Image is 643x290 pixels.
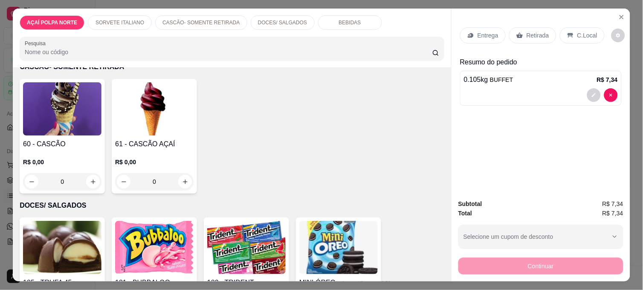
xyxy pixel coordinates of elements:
button: decrease-product-quantity [587,88,601,102]
p: DOCES/ SALGADOS [20,200,444,211]
img: product-image [299,221,378,274]
button: Selecione um cupom de desconto [458,225,623,249]
p: C.Local [577,31,597,40]
img: product-image [115,221,194,274]
img: product-image [23,221,101,274]
h4: MINI ÓREO [299,278,378,288]
h4: 181 - BUBBALOO [115,278,194,288]
h4: 185 - TRUFA 45g [23,278,101,288]
button: Close [615,10,629,24]
input: Pesquisa [25,48,432,56]
p: BEBIDAS [339,19,361,26]
p: DOCES/ SALGADOS [258,19,307,26]
p: Resumo do pedido [460,57,622,67]
img: product-image [207,221,286,274]
img: product-image [23,82,101,136]
p: SORVETE ITALIANO [96,19,144,26]
h4: 60 - CASCÃO [23,139,101,149]
p: Retirada [527,31,549,40]
h4: 61 - CASCÃO AÇAÍ [115,139,194,149]
strong: Subtotal [458,200,482,207]
p: CASCÃO- SOMENTE RETIRADA [162,19,240,26]
span: R$ 7,34 [602,209,623,218]
p: 0.105 kg [464,75,513,85]
span: BUFFET [490,76,513,83]
button: decrease-product-quantity [611,29,625,42]
p: Entrega [478,31,498,40]
p: R$ 0,00 [23,158,101,166]
p: R$ 7,34 [597,75,618,84]
h4: 182 - TRIDENT [207,278,286,288]
span: R$ 7,34 [602,199,623,209]
label: Pesquisa [25,40,49,47]
img: product-image [115,82,194,136]
p: R$ 0,00 [115,158,194,166]
strong: Total [458,210,472,217]
button: decrease-product-quantity [604,88,618,102]
p: AÇAÍ POLPA NORTE [27,19,77,26]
